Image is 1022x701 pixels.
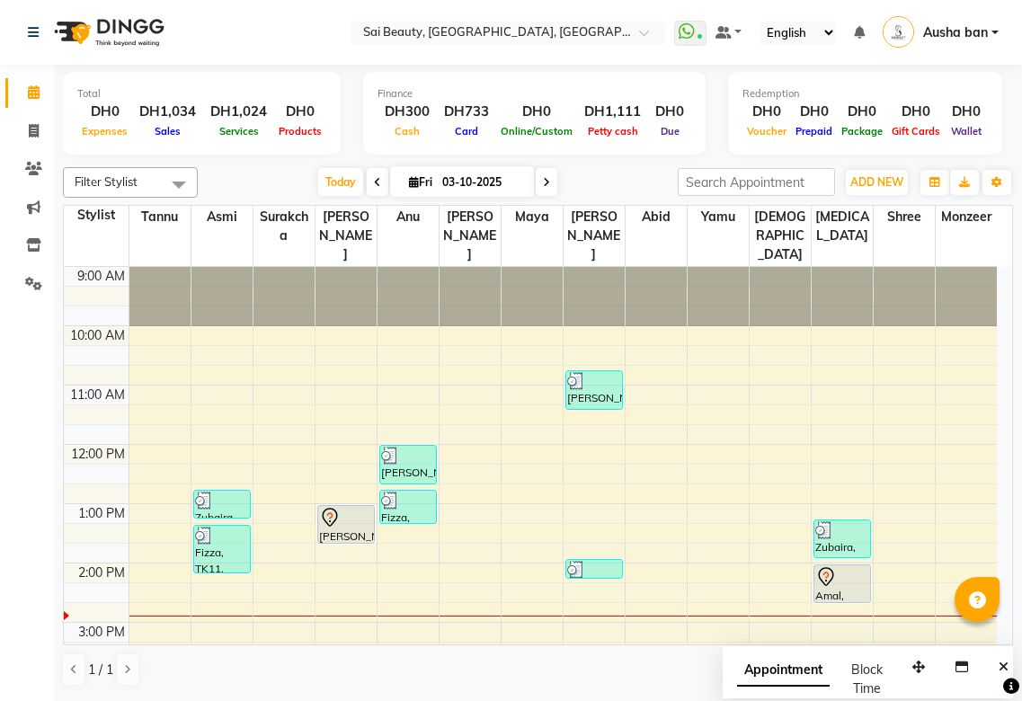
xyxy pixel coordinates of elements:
span: Fri [404,175,437,189]
div: Amal, TK07, 02:00 PM-02:40 PM, Mani/Pedi (With Gel Colour) [814,565,870,602]
span: shree [874,206,935,228]
span: Wallet [946,125,986,138]
span: Appointment [737,654,830,687]
span: Asmi [191,206,253,228]
span: Sales [150,125,185,138]
span: Expenses [77,125,132,138]
span: [PERSON_NAME] [315,206,377,266]
span: Services [215,125,263,138]
div: 9:00 AM [74,267,129,286]
span: Due [656,125,684,138]
span: [MEDICAL_DATA] [812,206,873,247]
div: DH1,034 [132,102,203,122]
div: DH733 [437,102,496,122]
button: ADD NEW [846,170,908,195]
div: DH0 [77,102,132,122]
span: ADD NEW [850,175,903,189]
span: Monzeer [936,206,998,228]
div: DH0 [887,102,945,122]
span: 1 / 1 [88,661,113,679]
div: 2:00 PM [75,563,129,582]
div: [PERSON_NAME], TK08, 10:45 AM-11:25 AM, Full Face (With Eyebrow) Waxing (DH110) [566,371,622,409]
div: DH0 [742,102,791,122]
span: Gift Cards [887,125,945,138]
span: Filter Stylist [75,174,138,189]
span: Online/Custom [496,125,577,138]
img: Ausha ban [883,16,914,48]
div: 1:00 PM [75,504,129,523]
button: Close [991,653,1017,681]
span: Petty cash [583,125,643,138]
div: Finance [378,86,691,102]
div: DH0 [791,102,837,122]
div: Zubaira, TK10, 01:55 PM-02:15 PM, 2 Hands Henna (DH100) [566,560,622,578]
span: Card [450,125,483,138]
div: 11:00 AM [67,386,129,404]
span: Prepaid [791,125,837,138]
div: 12:00 PM [67,445,129,464]
span: [PERSON_NAME] [440,206,501,266]
div: 3:00 PM [75,623,129,642]
div: [PERSON_NAME], TK04, 01:00 PM-01:40 PM, Gel Polish Only [318,506,374,543]
span: Voucher [742,125,791,138]
div: DH1,111 [577,102,648,122]
div: 10:00 AM [67,326,129,345]
div: Zubaira, TK10, 12:45 PM-01:15 PM, full face [PERSON_NAME] with eyebrow (DH100) [194,491,250,518]
div: DH1,024 [203,102,274,122]
span: Anu [378,206,439,228]
span: Abid [626,206,687,228]
input: Search Appointment [678,168,835,196]
span: Yamu [688,206,749,228]
span: Tannu [129,206,191,228]
span: Package [837,125,887,138]
input: 2025-10-03 [437,169,527,196]
span: [DEMOGRAPHIC_DATA] [750,206,811,266]
div: Fizza, TK11, 01:20 PM-02:10 PM, Mini Facial (DH130) [194,526,250,572]
span: Cash [390,125,424,138]
span: Products [274,125,326,138]
span: Block Time [851,661,883,697]
img: logo [46,7,169,58]
span: [PERSON_NAME] [564,206,625,266]
div: DH0 [945,102,988,122]
div: Redemption [742,86,988,102]
span: Ausha ban [923,23,988,42]
div: Fizza, TK11, 12:45 PM-01:20 PM, Full Body Wax with Bikini (DH199) [380,491,436,523]
div: Total [77,86,326,102]
div: DH0 [496,102,577,122]
div: DH300 [378,102,437,122]
span: Surakcha [253,206,315,247]
div: DH0 [274,102,326,122]
div: Zubaira, TK10, 01:15 PM-01:55 PM, Mani/Pedi (With Normal Colour) (DH130) [814,520,870,557]
div: Stylist [64,206,129,225]
div: [PERSON_NAME], TK05, 12:00 PM-12:40 PM, Full Body (With Bikini) Waxing [380,446,436,484]
span: maya [502,206,563,228]
div: DH0 [837,102,887,122]
div: DH0 [648,102,691,122]
span: Today [318,168,363,196]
